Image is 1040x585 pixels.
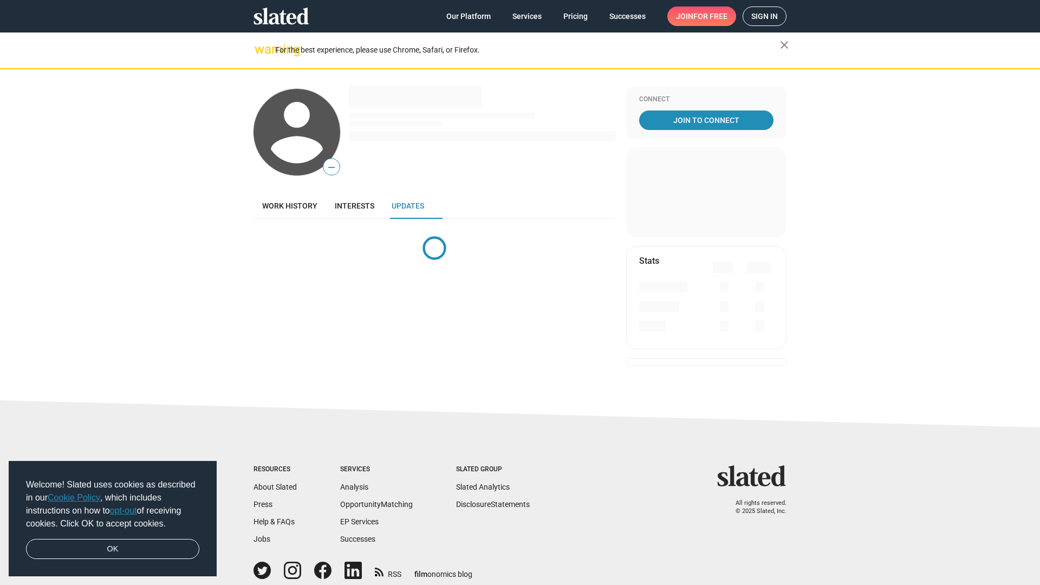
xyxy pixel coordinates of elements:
span: — [323,160,340,174]
a: Cookie Policy [48,493,100,502]
a: EP Services [340,517,379,526]
span: Our Platform [446,6,491,26]
div: cookieconsent [9,461,217,577]
a: Press [253,500,272,509]
mat-card-title: Stats [639,255,659,266]
a: dismiss cookie message [26,539,199,560]
span: for free [693,6,727,26]
div: For the best experience, please use Chrome, Safari, or Firefox. [275,43,780,57]
span: Services [512,6,542,26]
mat-icon: warning [255,43,268,56]
a: Analysis [340,483,368,491]
span: Welcome! Slated uses cookies as described in our , which includes instructions on how to of recei... [26,478,199,530]
span: Sign in [751,7,778,25]
a: Services [504,6,550,26]
a: filmonomics blog [414,561,472,580]
span: Join To Connect [641,110,771,130]
span: Successes [609,6,646,26]
p: All rights reserved. © 2025 Slated, Inc. [724,499,786,515]
a: Our Platform [438,6,499,26]
a: opt-out [110,506,137,515]
a: Updates [383,193,433,219]
a: Joinfor free [667,6,736,26]
a: OpportunityMatching [340,500,413,509]
span: Pricing [563,6,588,26]
a: Interests [326,193,383,219]
span: Join [676,6,727,26]
span: Updates [392,201,424,210]
div: Services [340,465,413,474]
a: Slated Analytics [456,483,510,491]
a: Pricing [555,6,596,26]
a: RSS [375,563,401,580]
a: Join To Connect [639,110,773,130]
a: Sign in [743,6,786,26]
a: About Slated [253,483,297,491]
a: Successes [601,6,654,26]
a: Help & FAQs [253,517,295,526]
a: Jobs [253,535,270,543]
span: film [414,570,427,578]
mat-icon: close [778,38,791,51]
div: Resources [253,465,297,474]
div: Connect [639,95,773,104]
a: Successes [340,535,375,543]
a: Work history [253,193,326,219]
div: Slated Group [456,465,530,474]
a: DisclosureStatements [456,500,530,509]
span: Interests [335,201,374,210]
span: Work history [262,201,317,210]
